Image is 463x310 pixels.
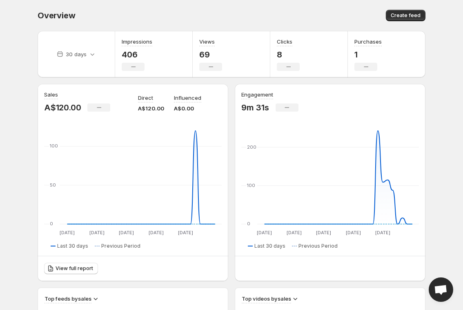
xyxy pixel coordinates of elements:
[122,50,152,59] p: 406
[44,103,81,112] p: A$120.00
[60,230,75,235] text: [DATE]
[101,243,140,249] span: Previous Period
[287,230,302,235] text: [DATE]
[254,243,285,249] span: Last 30 days
[174,104,201,112] p: A$0.00
[375,230,390,235] text: [DATE]
[386,10,425,21] button: Create feed
[241,90,273,99] h3: Engagement
[247,144,256,150] text: 200
[199,50,222,59] p: 69
[178,230,193,235] text: [DATE]
[89,230,105,235] text: [DATE]
[50,143,58,149] text: 100
[316,230,331,235] text: [DATE]
[257,230,272,235] text: [DATE]
[346,230,361,235] text: [DATE]
[44,263,98,274] a: View full report
[56,265,93,272] span: View full report
[57,243,88,249] span: Last 30 days
[277,50,300,59] p: 8
[247,182,255,188] text: 100
[247,221,250,226] text: 0
[242,295,291,303] h3: Top videos by sales
[138,104,164,112] p: A$120.00
[38,11,75,20] span: Overview
[44,90,58,99] h3: Sales
[149,230,164,235] text: [DATE]
[174,94,201,102] p: Influenced
[45,295,91,303] h3: Top feeds by sales
[119,230,134,235] text: [DATE]
[50,221,53,226] text: 0
[66,50,87,58] p: 30 days
[199,37,215,46] h3: Views
[122,37,152,46] h3: Impressions
[429,277,453,302] div: Open chat
[298,243,338,249] span: Previous Period
[391,12,421,19] span: Create feed
[277,37,292,46] h3: Clicks
[354,50,382,59] p: 1
[50,182,56,188] text: 50
[354,37,382,46] h3: Purchases
[241,103,269,112] p: 9m 31s
[138,94,153,102] p: Direct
